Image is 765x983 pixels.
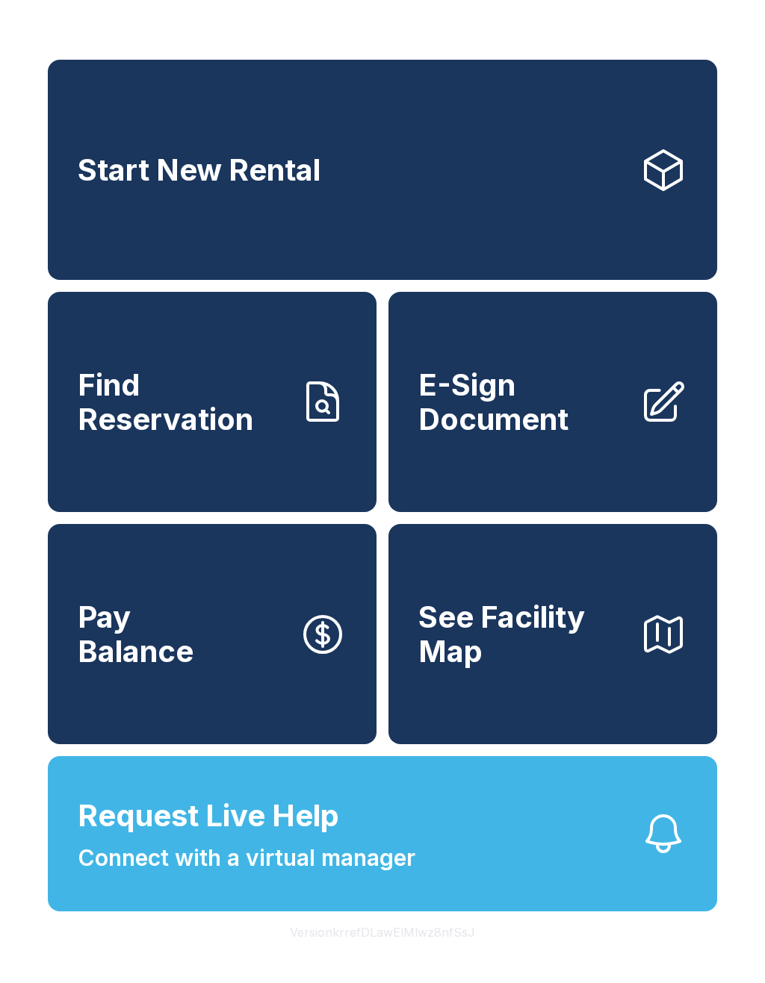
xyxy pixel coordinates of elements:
[48,524,377,744] button: PayBalance
[418,600,628,668] span: See Facility Map
[48,756,717,911] button: Request Live HelpConnect with a virtual manager
[78,600,193,668] span: Pay Balance
[388,292,717,512] a: E-Sign Document
[278,911,487,953] button: VersionkrrefDLawElMlwz8nfSsJ
[78,153,320,187] span: Start New Rental
[78,793,339,838] span: Request Live Help
[418,368,628,436] span: E-Sign Document
[78,368,287,436] span: Find Reservation
[388,524,717,744] button: See Facility Map
[48,292,377,512] a: Find Reservation
[78,841,415,875] span: Connect with a virtual manager
[48,60,717,280] a: Start New Rental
